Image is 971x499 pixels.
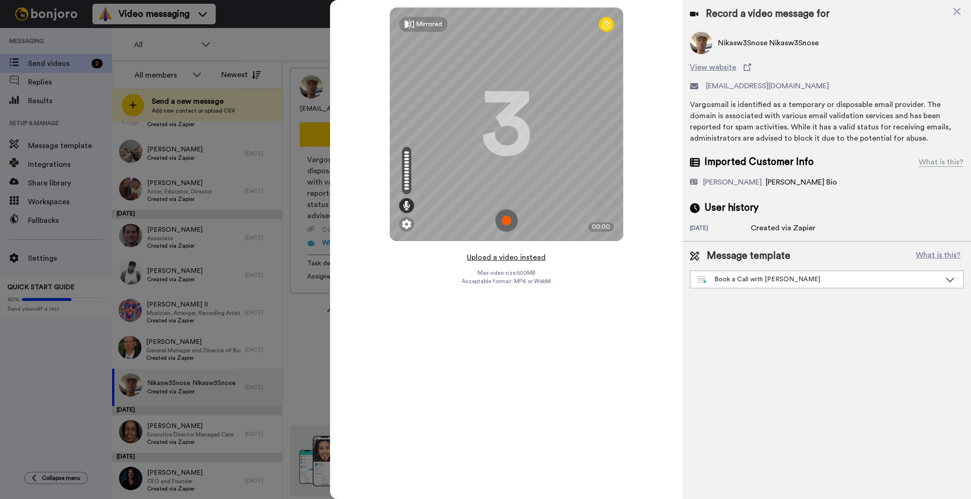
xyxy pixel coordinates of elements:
div: 3 [481,89,532,159]
span: Imported Customer Info [704,155,814,169]
div: [PERSON_NAME] [703,177,762,188]
button: What is this? [913,249,964,263]
span: [PERSON_NAME] Bio [766,178,837,186]
span: Message template [707,249,790,263]
div: 00:00 [588,222,614,232]
span: Max video size: 500 MB [478,269,535,277]
div: message notification from Grant, 5w ago. Thanks for being with us for 4 months - it's flown by! H... [14,20,173,50]
p: Message from Grant, sent 5w ago [41,36,161,44]
span: User history [704,201,759,215]
a: View website [690,62,964,73]
div: Created via Zapier [751,222,816,234]
div: [DATE] [690,224,751,234]
img: Profile image for Grant [21,28,36,43]
div: Book a Call with [PERSON_NAME] [698,275,941,284]
img: ic_record_start.svg [495,209,518,232]
div: Vargosmail is identified as a temporary or disposable email provider. The domain is associated wi... [690,99,964,144]
div: What is this? [919,157,964,168]
img: nextgen-template.svg [698,276,707,284]
button: Upload a video instead [464,251,549,264]
span: Acceptable format: MP4 or WebM [462,278,551,285]
span: View website [690,62,736,73]
span: [EMAIL_ADDRESS][DOMAIN_NAME] [706,80,829,92]
p: Thanks for being with us for 4 months - it's flown by! How can we make the next 4 months even bet... [41,27,161,36]
img: ic_gear.svg [402,220,411,229]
